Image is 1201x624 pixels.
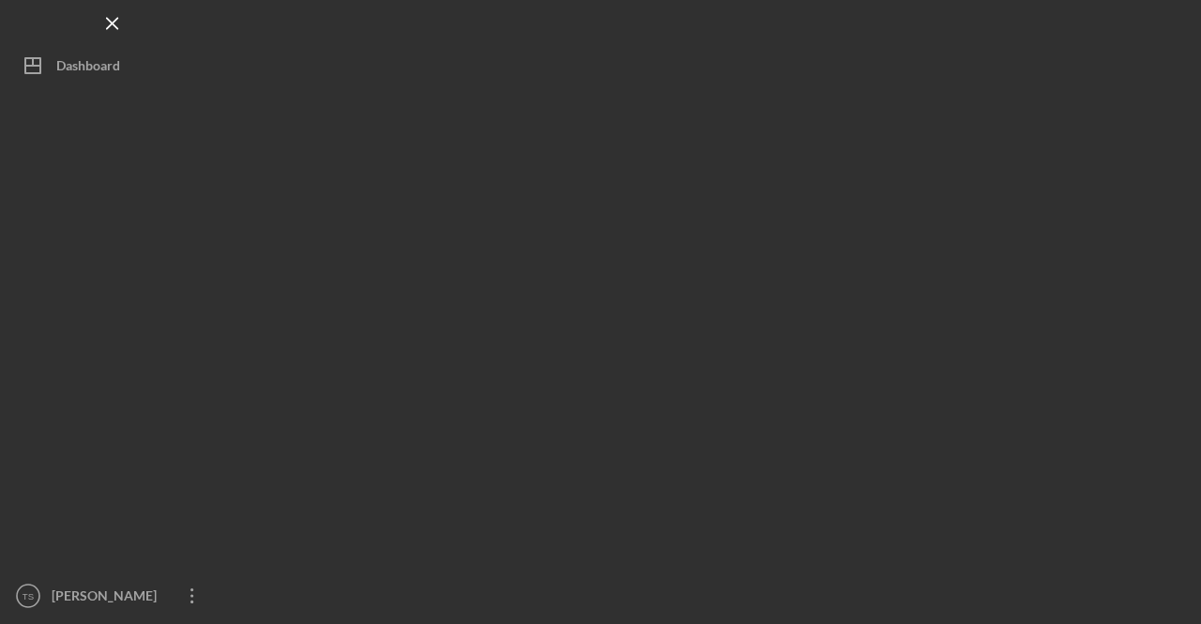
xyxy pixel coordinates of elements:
[9,577,216,615] button: TS[PERSON_NAME]
[56,47,120,89] div: Dashboard
[9,47,216,84] button: Dashboard
[23,591,34,601] text: TS
[47,577,169,619] div: [PERSON_NAME]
